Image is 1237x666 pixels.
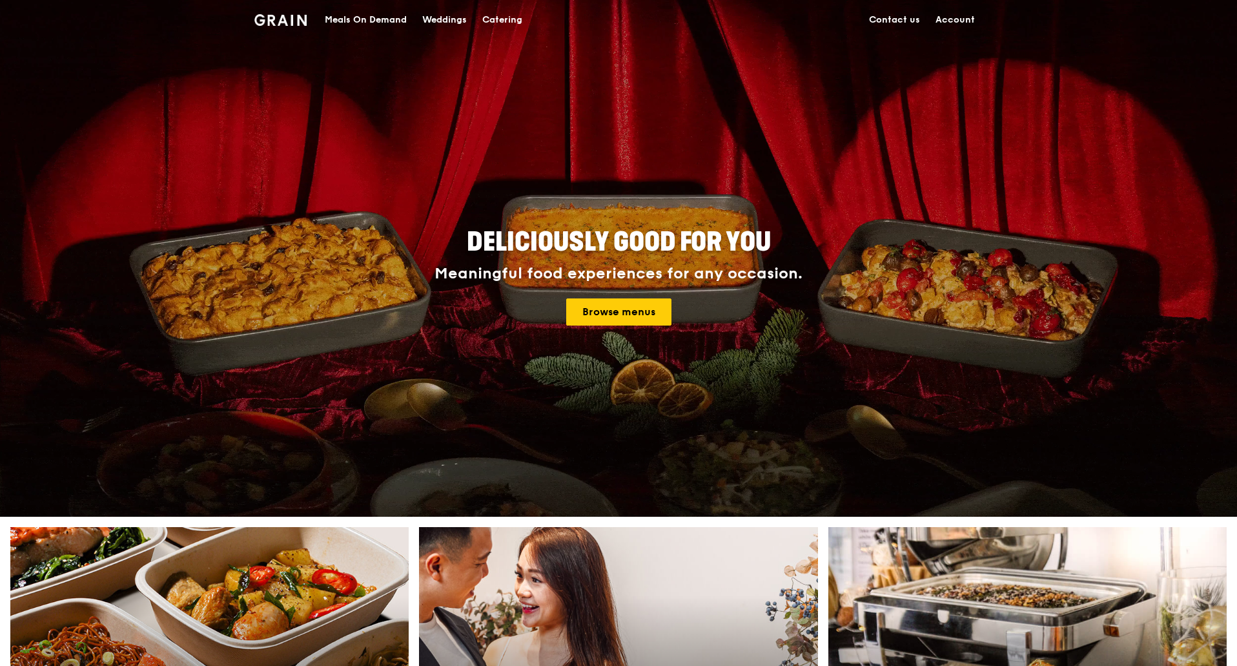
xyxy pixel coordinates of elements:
a: Weddings [414,1,475,39]
div: Meals On Demand [325,1,407,39]
div: Weddings [422,1,467,39]
div: Meaningful food experiences for any occasion. [386,265,851,283]
a: Catering [475,1,530,39]
a: Contact us [861,1,928,39]
a: Browse menus [566,298,671,326]
img: Grain [254,14,307,26]
a: Account [928,1,983,39]
div: Catering [482,1,522,39]
span: Deliciously good for you [467,227,771,258]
